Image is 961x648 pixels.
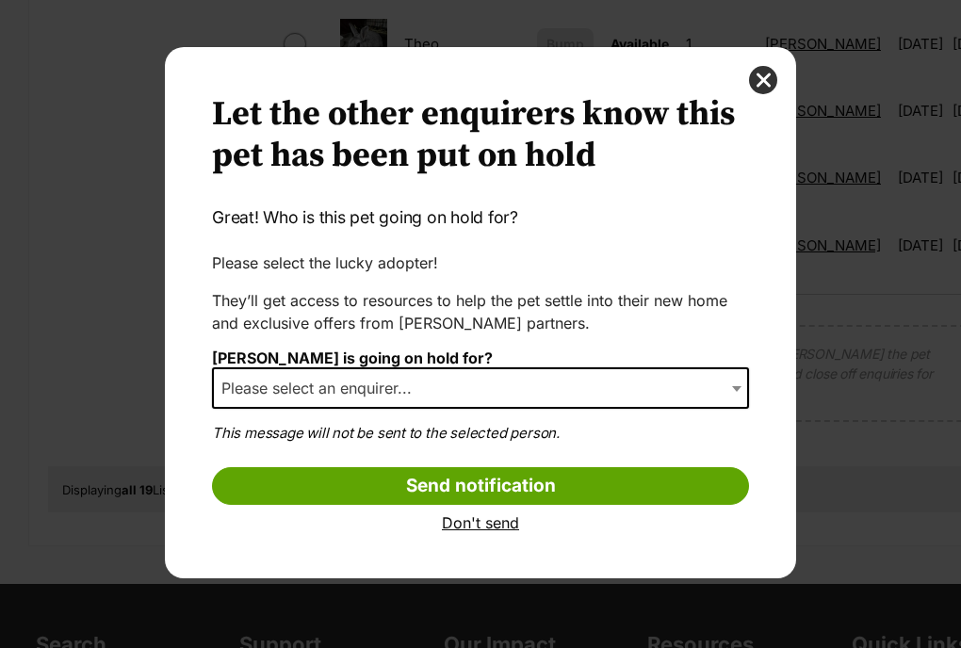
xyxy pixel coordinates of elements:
span: Please select an enquirer... [214,375,431,401]
p: This message will not be sent to the selected person. [212,423,749,445]
button: close [749,66,777,94]
span: Please select an enquirer... [212,367,749,409]
p: Great! Who is this pet going on hold for? [212,205,749,230]
a: Don't send [212,514,749,531]
h2: Let the other enquirers know this pet has been put on hold [212,94,749,177]
input: Send notification [212,467,749,505]
label: [PERSON_NAME] is going on hold for? [212,348,493,367]
p: Please select the lucky adopter! [212,251,749,274]
p: They’ll get access to resources to help the pet settle into their new home and exclusive offers f... [212,289,749,334]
